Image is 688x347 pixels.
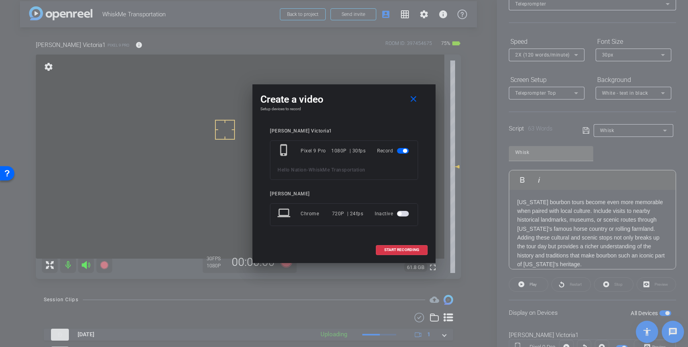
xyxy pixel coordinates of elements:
mat-icon: laptop [278,207,292,221]
span: WhiskMe Transportation [309,167,365,173]
div: Record [377,144,410,158]
div: [PERSON_NAME] Victoria1 [270,128,418,134]
mat-icon: phone_iphone [278,144,292,158]
div: 720P | 24fps [332,207,364,221]
div: Pixel 9 Pro [301,144,331,158]
div: Chrome [301,207,332,221]
span: START RECORDING [384,248,419,252]
span: - [307,167,309,173]
div: Inactive [375,207,410,221]
div: [PERSON_NAME] [270,191,418,197]
mat-icon: close [408,94,418,104]
span: Hello Nation [278,167,307,173]
div: Create a video [260,92,428,107]
button: START RECORDING [376,245,428,255]
div: 1080P | 30fps [331,144,365,158]
h4: Setup devices to record [260,107,428,111]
